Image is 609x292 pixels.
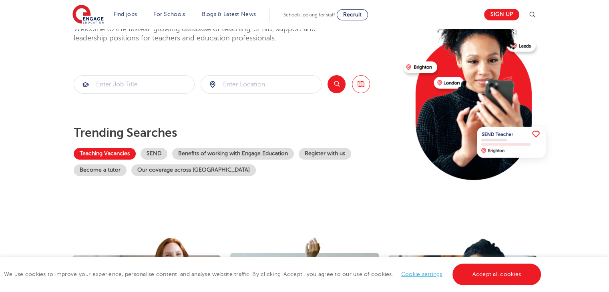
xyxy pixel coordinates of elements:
div: Submit [74,75,195,94]
a: Accept all cookies [452,264,541,285]
button: Search [328,75,346,93]
span: Recruit [343,12,362,18]
a: Register with us [299,148,351,160]
img: Engage Education [72,5,104,25]
span: Schools looking for staff [283,12,335,18]
div: Submit [201,75,322,94]
a: Recruit [337,9,368,20]
a: Find jobs [114,11,137,17]
a: Cookie settings [401,271,442,277]
a: SEND [141,148,167,160]
input: Submit [201,76,321,93]
input: Submit [74,76,194,93]
a: Become a tutor [74,164,127,176]
a: For Schools [153,11,185,17]
a: Benefits of working with Engage Education [172,148,294,160]
a: Sign up [484,9,519,20]
span: We use cookies to improve your experience, personalise content, and analyse website traffic. By c... [4,271,543,277]
a: Teaching Vacancies [74,148,136,160]
a: Blogs & Latest News [202,11,256,17]
p: Welcome to the fastest-growing database of teaching, SEND, support and leadership positions for t... [74,24,338,43]
p: Trending searches [74,126,397,140]
a: Our coverage across [GEOGRAPHIC_DATA] [131,164,256,176]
